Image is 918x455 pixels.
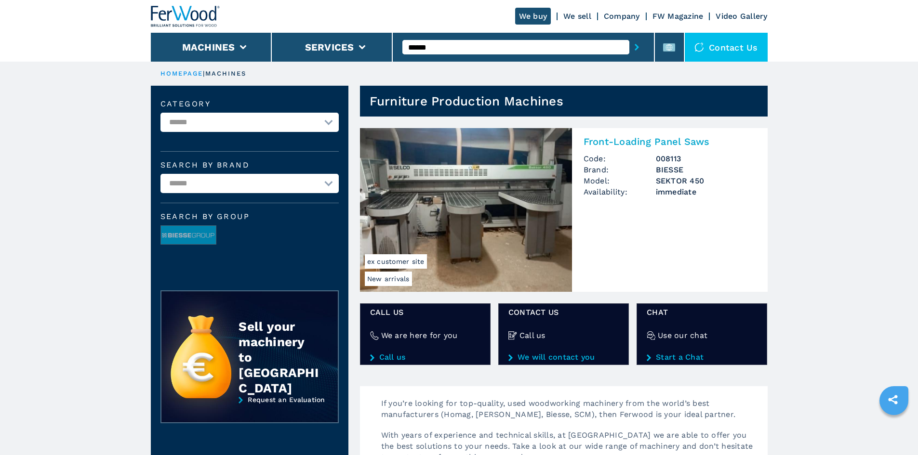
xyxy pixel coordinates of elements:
[239,319,319,396] div: Sell your machinery to [GEOGRAPHIC_DATA]
[160,161,339,169] label: Search by brand
[647,307,757,318] span: Chat
[365,272,412,286] span: New arrivals
[877,412,911,448] iframe: Chat
[508,353,619,362] a: We will contact you
[381,330,458,341] h4: We are here for you
[182,41,235,53] button: Machines
[584,186,656,197] span: Availability:
[519,330,545,341] h4: Call us
[584,175,656,186] span: Model:
[305,41,354,53] button: Services
[656,164,756,175] h3: BIESSE
[370,307,480,318] span: Call us
[604,12,640,21] a: Company
[370,353,480,362] a: Call us
[584,153,656,164] span: Code:
[685,33,768,62] div: Contact us
[370,93,563,109] h1: Furniture Production Machines
[563,12,591,21] a: We sell
[584,136,756,147] h2: Front-Loading Panel Saws
[716,12,767,21] a: Video Gallery
[151,6,220,27] img: Ferwood
[365,254,427,269] span: ex customer site
[360,128,572,292] img: Front-Loading Panel Saws BIESSE SEKTOR 450
[515,8,551,25] a: We buy
[360,128,768,292] a: Front-Loading Panel Saws BIESSE SEKTOR 450New arrivalsex customer siteFront-Loading Panel SawsCod...
[652,12,704,21] a: FW Magazine
[647,331,655,340] img: Use our chat
[205,69,247,78] p: machines
[656,153,756,164] h3: 008113
[694,42,704,52] img: Contact us
[658,330,707,341] h4: Use our chat
[629,36,644,58] button: submit-button
[508,307,619,318] span: CONTACT US
[160,100,339,108] label: Category
[881,388,905,412] a: sharethis
[161,226,216,245] img: image
[647,353,757,362] a: Start a Chat
[370,331,379,340] img: We are here for you
[203,70,205,77] span: |
[160,70,203,77] a: HOMEPAGE
[508,331,517,340] img: Call us
[656,175,756,186] h3: SEKTOR 450
[656,186,756,197] span: immediate
[584,164,656,175] span: Brand:
[372,398,768,429] p: If you’re looking for top-quality, used woodworking machinery from the world’s best manufacturers...
[160,396,339,430] a: Request an Evaluation
[160,213,339,221] span: Search by group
